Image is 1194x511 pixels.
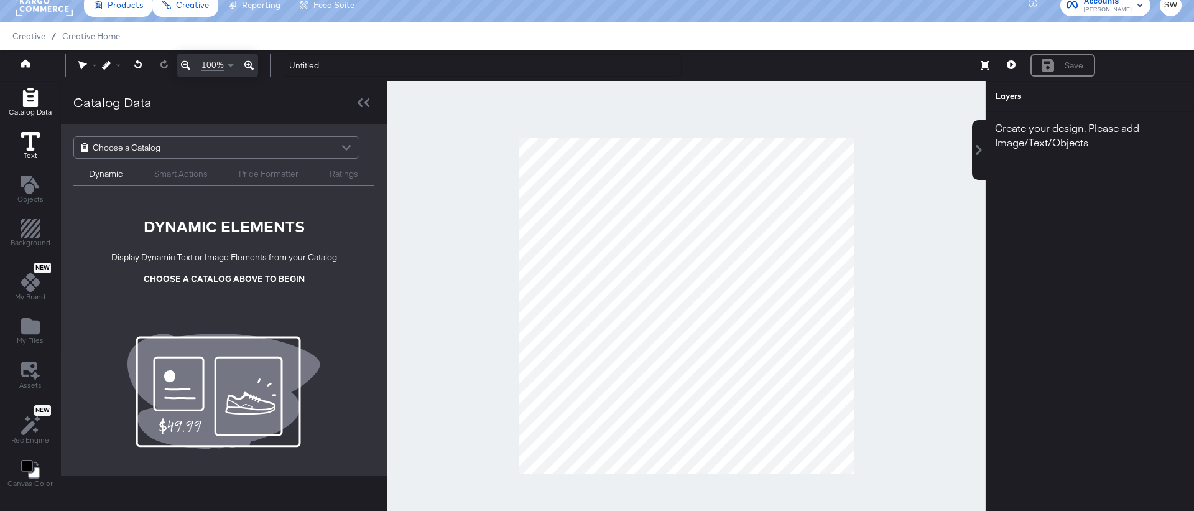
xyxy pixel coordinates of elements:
[15,292,45,302] span: My Brand
[73,93,152,111] div: Catalog Data
[14,129,47,164] button: Text
[1,85,59,121] button: Add Rectangle
[62,31,120,41] a: Creative Home
[7,479,53,489] span: Canvas Color
[9,314,51,350] button: Add Files
[154,168,208,180] div: Smart Actions
[34,406,51,415] span: New
[7,260,53,306] button: NewMy Brand
[12,358,49,394] button: Assets
[201,59,224,71] span: 100%
[9,107,52,117] span: Catalog Data
[986,112,1194,158] div: Create your design. Please add Image/Text/Objects
[144,216,305,237] div: DYNAMIC ELEMENTS
[17,194,44,204] span: Objects
[24,151,37,161] span: Text
[3,217,58,252] button: Add Rectangle
[12,31,45,41] span: Creative
[89,168,123,180] div: Dynamic
[111,251,337,263] div: Display Dynamic Text or Image Elements from your Catalog
[45,31,62,41] span: /
[996,90,1122,102] div: Layers
[17,335,44,345] span: My Files
[11,238,50,248] span: Background
[239,168,298,180] div: Price Formatter
[1084,5,1132,15] span: [PERSON_NAME]
[93,137,160,158] span: Choose a Catalog
[11,435,49,445] span: Rec Engine
[19,380,42,390] span: Assets
[144,273,305,285] div: CHOOSE A CATALOG ABOVE TO BEGIN
[330,168,358,180] div: Ratings
[10,172,51,208] button: Add Text
[4,402,57,449] button: NewRec Engine
[34,264,51,272] span: New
